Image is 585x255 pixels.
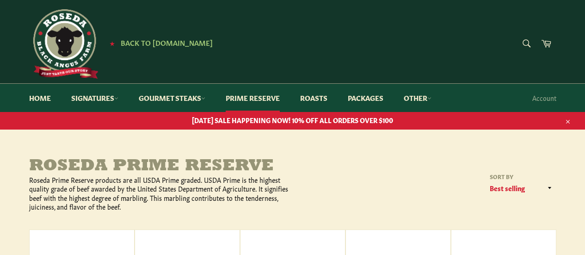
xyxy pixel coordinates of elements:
a: Roasts [291,84,337,112]
a: Signatures [62,84,128,112]
span: Back to [DOMAIN_NAME] [121,37,213,47]
label: Sort by [487,173,556,180]
span: ★ [110,39,115,47]
p: Roseda Prime Reserve products are all USDA Prime graded. USDA Prime is the highest quality grade ... [29,175,293,211]
a: ★ Back to [DOMAIN_NAME] [105,39,213,47]
img: Roseda Beef [29,9,99,79]
a: Other [394,84,441,112]
a: Prime Reserve [216,84,289,112]
h1: Roseda Prime Reserve [29,157,293,176]
a: Packages [339,84,393,112]
a: Gourmet Steaks [129,84,215,112]
a: Account [528,84,561,112]
a: Home [20,84,60,112]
